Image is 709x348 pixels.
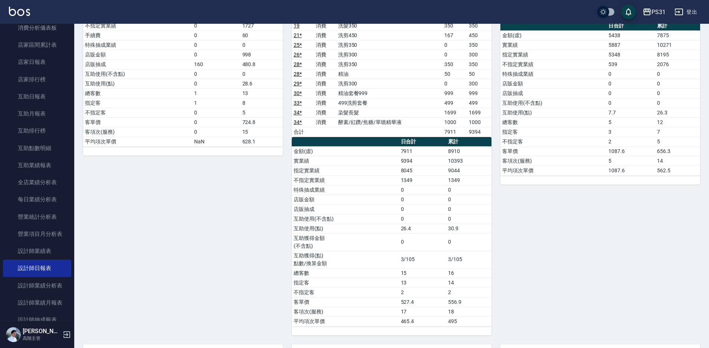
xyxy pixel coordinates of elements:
td: 350 [442,21,467,30]
td: 1000 [442,117,467,127]
td: 1349 [399,175,446,185]
a: 店家排行榜 [3,71,71,88]
td: 7 [655,127,700,137]
p: 高階主管 [23,335,61,342]
td: 0 [655,79,700,88]
td: 0 [655,69,700,79]
td: 9394 [467,127,491,137]
td: 洗剪300 [336,79,442,88]
td: 0 [192,21,241,30]
td: NaN [192,137,241,146]
td: 客項次(服務) [83,127,192,137]
td: 0 [655,98,700,108]
td: 店販金額 [500,79,607,88]
td: 消費 [314,88,336,98]
td: 1087.6 [607,146,655,156]
a: 店家區間累計表 [3,36,71,53]
td: 1 [192,98,241,108]
td: 15 [241,127,283,137]
td: 總客數 [292,268,399,278]
td: 總客數 [500,117,607,127]
td: 1000 [467,117,491,127]
td: 8910 [446,146,491,156]
td: 350 [467,59,491,69]
a: 店家日報表 [3,53,71,71]
td: 互助使用(點) [500,108,607,117]
td: 0 [607,79,655,88]
td: 7911 [399,146,446,156]
td: 5 [607,156,655,166]
td: 562.5 [655,166,700,175]
td: 480.8 [241,59,283,69]
td: 998 [241,50,283,59]
a: 設計師業績分析表 [3,277,71,294]
td: 17 [399,307,446,316]
td: 60 [241,30,283,40]
td: 店販金額 [83,50,192,59]
td: 7911 [442,127,467,137]
td: 店販抽成 [500,88,607,98]
td: 10393 [446,156,491,166]
td: 不指定實業績 [292,175,399,185]
td: 8045 [399,166,446,175]
td: 50 [442,69,467,79]
td: 指定實業績 [500,50,607,59]
td: 0 [446,214,491,224]
td: 1699 [442,108,467,117]
td: 互助使用(不含點) [292,214,399,224]
a: 每日業績分析表 [3,191,71,208]
td: 12 [655,117,700,127]
td: 1 [192,88,241,98]
td: 495 [446,316,491,326]
td: 特殊抽成業績 [292,185,399,195]
td: 消費 [314,40,336,50]
td: 0 [192,108,241,117]
td: 724.8 [241,117,283,127]
td: 互助獲得金額 (不含點) [292,233,399,251]
td: 消費 [314,79,336,88]
td: 酵素/紅鑽/焦糖/單噴精華液 [336,117,442,127]
td: 8195 [655,50,700,59]
td: 洗剪350 [336,59,442,69]
div: PS31 [651,7,666,17]
td: 消費 [314,69,336,79]
td: 15 [399,268,446,278]
a: 全店業績分析表 [3,174,71,191]
td: 店販抽成 [292,204,399,214]
td: 0 [192,40,241,50]
td: 洗剪350 [336,40,442,50]
td: 2 [607,137,655,146]
td: 洗剪300 [336,50,442,59]
td: 互助使用(不含點) [500,98,607,108]
td: 平均項次單價 [292,316,399,326]
td: 指定客 [500,127,607,137]
td: 店販金額 [292,195,399,204]
td: 精油套餐999 [336,88,442,98]
td: 556.9 [446,297,491,307]
td: 消費 [314,59,336,69]
td: 30.9 [446,224,491,233]
td: 0 [399,185,446,195]
td: 450 [467,30,491,40]
td: 499 [467,98,491,108]
td: 2 [446,287,491,297]
td: 0 [192,79,241,88]
td: 0 [399,204,446,214]
a: 營業項目月分析表 [3,225,71,243]
td: 350 [467,21,491,30]
td: 5 [607,117,655,127]
td: 465.4 [399,316,446,326]
td: 0 [192,69,241,79]
td: 50 [467,69,491,79]
td: 特殊抽成業績 [500,69,607,79]
td: 不指定實業績 [83,21,192,30]
td: 手續費 [83,30,192,40]
td: 0 [442,79,467,88]
a: 互助點數明細 [3,140,71,157]
td: 0 [192,50,241,59]
td: 平均項次單價 [83,137,192,146]
td: 0 [192,117,241,127]
td: 0 [442,40,467,50]
td: 0 [446,233,491,251]
img: Logo [9,7,30,16]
